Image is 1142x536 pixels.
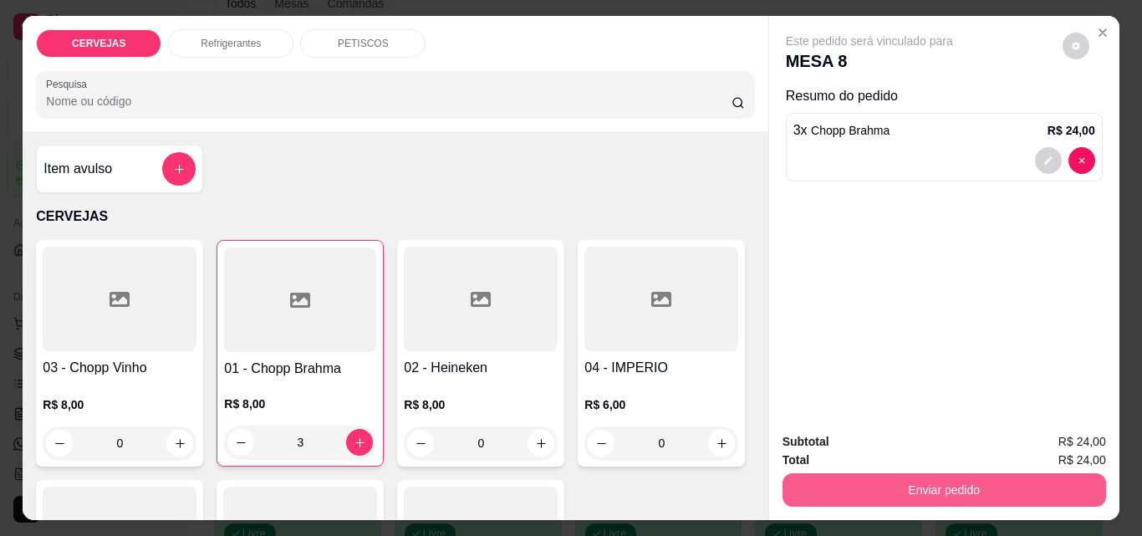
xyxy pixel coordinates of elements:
[708,430,735,457] button: increase-product-quantity
[43,358,196,378] h4: 03 - Chopp Vinho
[584,358,738,378] h4: 04 - IMPERIO
[224,396,376,412] p: R$ 8,00
[201,37,261,50] p: Refrigerantes
[811,124,890,137] span: Chopp Brahma
[528,430,554,457] button: increase-product-quantity
[1058,432,1106,451] span: R$ 24,00
[783,435,829,448] strong: Subtotal
[43,159,112,179] h4: Item avulso
[162,152,196,186] button: add-separate-item
[1068,147,1095,174] button: decrease-product-quantity
[783,473,1106,507] button: Enviar pedido
[407,430,434,457] button: decrease-product-quantity
[786,86,1103,106] p: Resumo do pedido
[338,37,389,50] p: PETISCOS
[46,430,73,457] button: decrease-product-quantity
[1048,122,1095,139] p: R$ 24,00
[793,120,890,140] p: 3 x
[404,396,558,413] p: R$ 8,00
[786,49,953,73] p: MESA 8
[786,33,953,49] p: Este pedido será vinculado para
[1058,451,1106,469] span: R$ 24,00
[36,207,754,227] p: CERVEJAS
[588,430,614,457] button: decrease-product-quantity
[227,429,254,456] button: decrease-product-quantity
[1089,19,1116,46] button: Close
[346,429,373,456] button: increase-product-quantity
[43,396,196,413] p: R$ 8,00
[46,77,93,91] label: Pesquisa
[166,430,193,457] button: increase-product-quantity
[1035,147,1062,174] button: decrease-product-quantity
[46,93,732,110] input: Pesquisa
[224,359,376,379] h4: 01 - Chopp Brahma
[783,453,809,467] strong: Total
[72,37,125,50] p: CERVEJAS
[404,358,558,378] h4: 02 - Heineken
[1063,33,1089,59] button: decrease-product-quantity
[584,396,738,413] p: R$ 6,00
